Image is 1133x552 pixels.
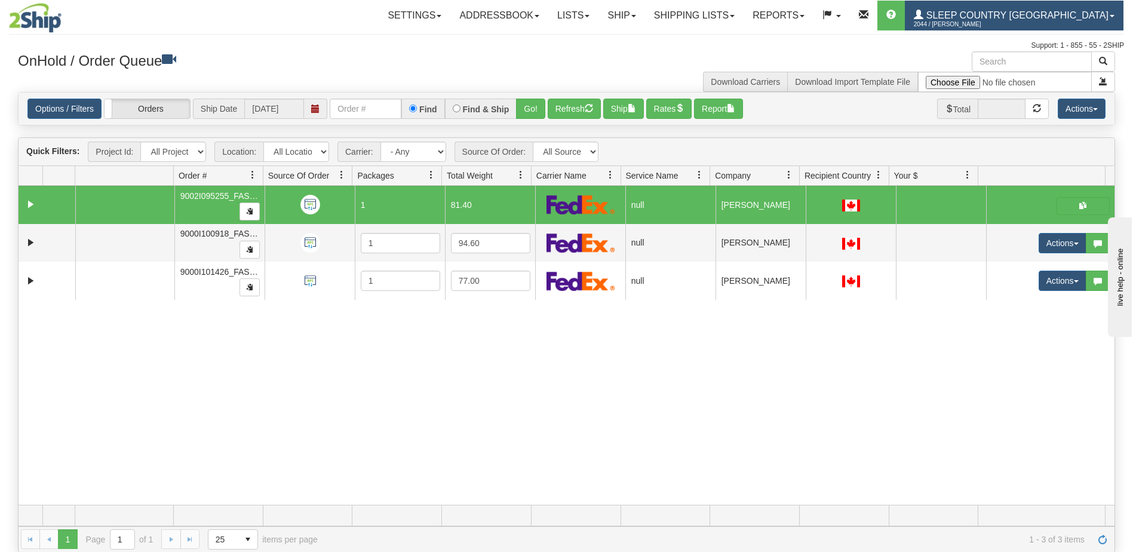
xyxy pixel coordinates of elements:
[625,186,716,224] td: null
[193,99,244,119] span: Ship Date
[842,275,860,287] img: CA
[463,105,509,114] label: Find & Ship
[23,235,38,250] a: Expand
[957,165,978,185] a: Your $ filter column settings
[842,238,860,250] img: CA
[689,165,710,185] a: Service Name filter column settings
[331,165,352,185] a: Source Of Order filter column settings
[419,105,437,114] label: Find
[548,1,598,30] a: Lists
[972,51,1092,72] input: Search
[715,170,751,182] span: Company
[334,535,1085,544] span: 1 - 3 of 3 items
[905,1,1123,30] a: Sleep Country [GEOGRAPHIC_DATA] 2044 / [PERSON_NAME]
[625,262,716,300] td: null
[357,170,394,182] span: Packages
[779,165,799,185] a: Company filter column settings
[110,530,134,549] input: Page 1
[716,262,806,300] td: [PERSON_NAME]
[536,170,587,182] span: Carrier Name
[548,99,601,119] button: Refresh
[795,77,910,87] a: Download Import Template File
[868,165,889,185] a: Recipient Country filter column settings
[26,145,79,157] label: Quick Filters:
[450,1,548,30] a: Addressbook
[180,191,261,201] span: 9002I095255_FASUS
[645,1,744,30] a: Shipping lists
[451,200,472,210] span: 81.40
[180,229,261,238] span: 9000I100918_FASUS
[546,195,615,214] img: Canpar
[600,165,621,185] a: Carrier Name filter column settings
[379,1,450,30] a: Settings
[27,99,102,119] a: Options / Filters
[240,203,260,220] button: Copy to clipboard
[300,271,320,291] img: API
[716,186,806,224] td: [PERSON_NAME]
[421,165,441,185] a: Packages filter column settings
[337,142,380,162] span: Carrier:
[330,99,401,119] input: Order #
[711,77,780,87] a: Download Carriers
[447,170,493,182] span: Total Weight
[626,170,678,182] span: Service Name
[240,241,260,259] button: Copy to clipboard
[1039,233,1086,253] button: Actions
[625,224,716,262] td: null
[242,165,263,185] a: Order # filter column settings
[1039,271,1086,291] button: Actions
[918,72,1092,92] input: Import
[19,138,1114,166] div: grid toolbar
[214,142,263,162] span: Location:
[86,529,153,550] span: Page of 1
[58,529,77,548] span: Page 1
[1106,215,1132,337] iframe: chat widget
[179,170,207,182] span: Order #
[23,274,38,289] a: Expand
[268,170,330,182] span: Source Of Order
[208,529,318,550] span: items per page
[208,529,258,550] span: Page sizes drop down
[300,233,320,253] img: API
[18,51,558,69] h3: OnHold / Order Queue
[598,1,644,30] a: Ship
[455,142,533,162] span: Source Of Order:
[23,197,38,212] a: Expand
[1093,529,1112,548] a: Refresh
[894,170,918,182] span: Your $
[9,41,1124,51] div: Support: 1 - 855 - 55 - 2SHIP
[180,267,261,277] span: 9000I101426_FASUS
[842,200,860,211] img: CA
[105,99,190,118] label: Orders
[240,278,260,296] button: Copy to clipboard
[716,224,806,262] td: [PERSON_NAME]
[300,195,320,214] img: API
[1057,197,1110,215] button: Shipping Documents
[9,3,62,33] img: logo2044.jpg
[1058,99,1106,119] button: Actions
[516,99,545,119] button: Go!
[1091,51,1115,72] button: Search
[546,233,615,253] img: FedEx Express®
[937,99,978,119] span: Total
[216,533,231,545] span: 25
[511,165,531,185] a: Total Weight filter column settings
[88,142,140,162] span: Project Id:
[603,99,644,119] button: Ship
[238,530,257,549] span: select
[694,99,743,119] button: Report
[744,1,813,30] a: Reports
[646,99,692,119] button: Rates
[361,200,366,210] span: 1
[914,19,1003,30] span: 2044 / [PERSON_NAME]
[546,271,615,291] img: FedEx Express®
[805,170,871,182] span: Recipient Country
[923,10,1109,20] span: Sleep Country [GEOGRAPHIC_DATA]
[9,10,110,19] div: live help - online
